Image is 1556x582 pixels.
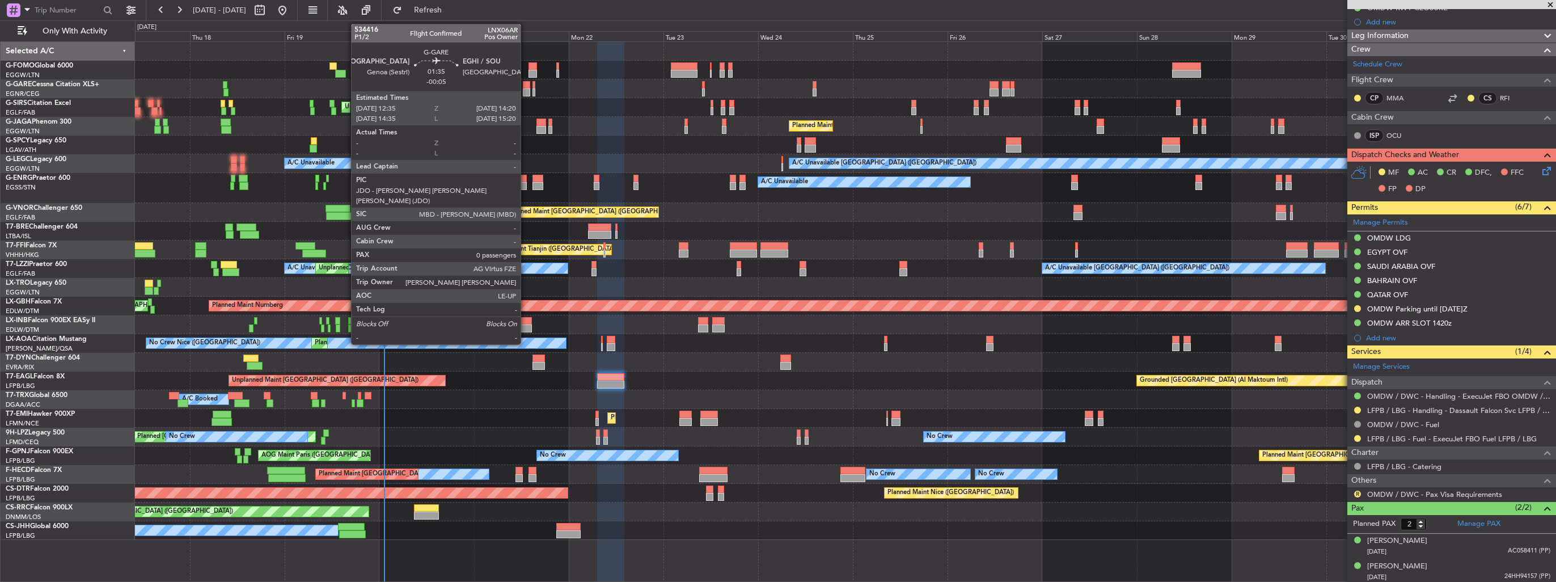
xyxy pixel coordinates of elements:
span: Pax [1351,502,1364,515]
a: G-SIRSCitation Excel [6,100,71,107]
div: Fri 26 [948,31,1042,41]
span: 24HH94157 (PP) [1504,572,1550,581]
span: G-VNOR [6,205,33,212]
a: LFPB/LBG [6,457,35,465]
a: LTBA/ISL [6,232,31,241]
a: [PERSON_NAME]/QSA [6,344,73,353]
span: Crew [1351,43,1371,56]
a: EGNR/CEG [6,90,40,98]
span: Charter [1351,446,1379,459]
a: EDLW/DTM [6,307,39,315]
a: G-LEGCLegacy 600 [6,156,66,163]
a: EGGW/LTN [6,165,40,173]
div: A/C Unavailable [761,174,808,191]
a: T7-EAGLFalcon 8X [6,373,65,380]
div: Unplanned Maint [GEOGRAPHIC_DATA] ([GEOGRAPHIC_DATA]) [319,260,505,277]
a: LFPB / LBG - Fuel - ExecuJet FBO Fuel LFPB / LBG [1367,434,1537,444]
a: LX-TROLegacy 650 [6,280,66,286]
div: No Crew [927,428,953,445]
a: EGLF/FAB [6,108,35,117]
span: T7-EMI [6,411,28,417]
div: AOG Maint Paris ([GEOGRAPHIC_DATA]) [261,447,380,464]
button: R [1354,491,1361,497]
div: Wed 17 [95,31,190,41]
div: Planned Maint Nice ([GEOGRAPHIC_DATA]) [315,335,441,352]
div: Mon 29 [1232,31,1326,41]
span: T7-FFI [6,242,26,249]
span: G-JAGA [6,119,32,125]
span: DP [1415,184,1426,195]
span: LX-TRO [6,280,30,286]
span: [DATE] [1367,573,1386,581]
div: Sat 27 [1042,31,1137,41]
div: Planned [GEOGRAPHIC_DATA] ([GEOGRAPHIC_DATA]) [137,428,298,445]
div: A/C Unavailable [GEOGRAPHIC_DATA] ([GEOGRAPHIC_DATA]) [1045,260,1229,277]
div: A/C Unavailable [GEOGRAPHIC_DATA] ([GEOGRAPHIC_DATA]) [287,260,472,277]
label: Planned PAX [1353,518,1396,530]
div: BAHRAIN OVF [1367,276,1417,285]
a: Manage PAX [1457,518,1500,530]
div: Sun 21 [474,31,569,41]
a: DGAA/ACC [6,400,40,409]
a: OCU [1386,130,1412,141]
a: T7-BREChallenger 604 [6,223,78,230]
div: CP [1365,92,1384,104]
div: A/C Unavailable [287,155,335,172]
a: EGGW/LTN [6,288,40,297]
span: G-LEGC [6,156,30,163]
span: CS-RRC [6,504,30,511]
a: EGSS/STN [6,183,36,192]
div: OMDW Parking until [DATE]Z [1367,304,1468,314]
span: Only With Activity [29,27,120,35]
span: T7-LZZI [6,261,29,268]
div: Fri 19 [285,31,379,41]
div: Grounded [GEOGRAPHIC_DATA] (Al Maktoum Intl) [1140,372,1288,389]
a: MMA [1386,93,1412,103]
a: F-GPNJFalcon 900EX [6,448,73,455]
a: LFMD/CEQ [6,438,39,446]
span: Dispatch Checks and Weather [1351,149,1459,162]
a: T7-EMIHawker 900XP [6,411,75,417]
span: [DATE] [1367,547,1386,556]
span: Refresh [404,6,452,14]
a: CS-DTRFalcon 2000 [6,486,69,492]
a: G-GARECessna Citation XLS+ [6,81,99,88]
a: Manage Services [1353,361,1410,373]
a: 9H-LPZLegacy 500 [6,429,65,436]
a: RFI [1500,93,1525,103]
span: (6/7) [1515,201,1532,213]
a: EGLF/FAB [6,213,35,222]
a: T7-DYNChallenger 604 [6,355,80,361]
span: T7-TRX [6,392,29,399]
div: No Crew [169,428,195,445]
span: F-GPNJ [6,448,30,455]
div: Planned Maint [GEOGRAPHIC_DATA] ([GEOGRAPHIC_DATA]) [54,503,233,520]
span: FFC [1511,167,1524,179]
span: Services [1351,345,1381,359]
div: No Crew [869,466,895,483]
span: Dispatch [1351,376,1382,389]
a: G-ENRGPraetor 600 [6,175,70,182]
div: Thu 18 [190,31,285,41]
a: F-HECDFalcon 7X [6,467,62,474]
span: (1/4) [1515,345,1532,357]
span: AC058411 (PP) [1508,546,1550,556]
span: G-FOMO [6,62,35,69]
div: [PERSON_NAME] [1367,561,1427,572]
div: Planned Maint [GEOGRAPHIC_DATA] ([GEOGRAPHIC_DATA]) [792,117,971,134]
div: Sun 28 [1137,31,1232,41]
div: No Crew [540,447,566,464]
div: Thu 25 [853,31,948,41]
a: T7-TRXGlobal 6500 [6,392,67,399]
a: LX-GBHFalcon 7X [6,298,62,305]
div: OMDW LDG [1367,233,1411,243]
a: OMDW / DWC - Fuel [1367,420,1439,429]
a: CS-RRCFalcon 900LX [6,504,73,511]
div: ISP [1365,129,1384,142]
a: VHHH/HKG [6,251,39,259]
div: Add new [1366,333,1550,343]
a: EGGW/LTN [6,71,40,79]
a: G-VNORChallenger 650 [6,205,82,212]
a: T7-FFIFalcon 7X [6,242,57,249]
div: Tue 23 [663,31,758,41]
